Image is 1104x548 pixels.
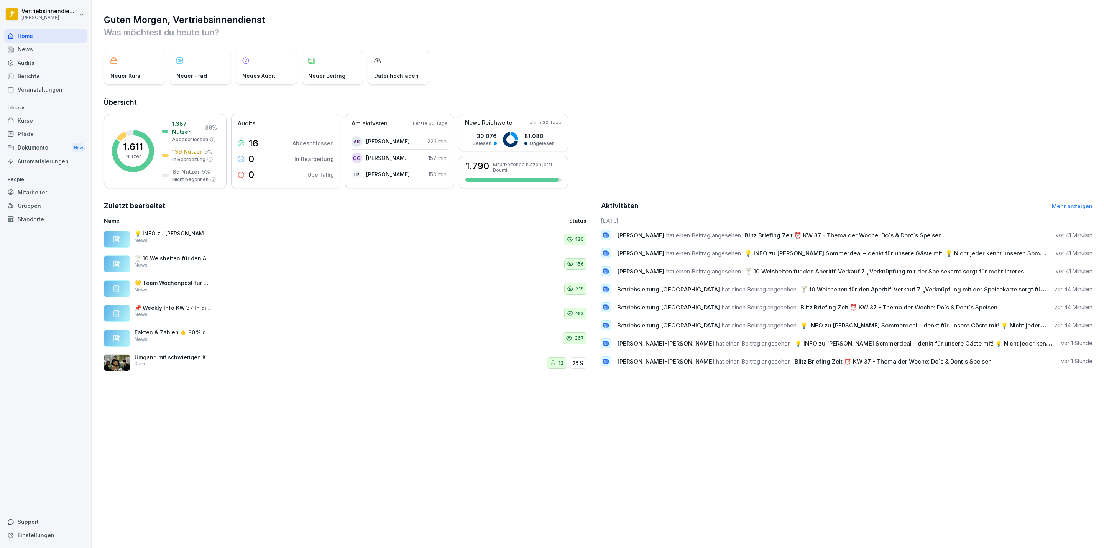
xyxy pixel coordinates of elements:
p: 1.387 Nutzer [172,120,203,136]
span: hat einen Beitrag angesehen [722,304,797,311]
span: hat einen Beitrag angesehen [722,286,797,293]
p: 0 [248,155,254,164]
div: Support [4,515,87,528]
p: Was möchtest du heute tun? [104,26,1092,38]
a: 💡 INFO zu [PERSON_NAME] Sommerdeal – denkt für unsere Gäste mit! 💡 Nicht jeder kennt unseren Somm... [104,227,596,252]
p: Fakten & Zahlen 👉 80 % der Gäste entscheiden nach dem Service, ob sie wiederkommen – nicht nur na... [135,329,211,336]
img: ibmq16c03v2u1873hyb2ubud.png [104,354,130,371]
span: hat einen Beitrag angesehen [666,232,741,239]
p: Letzte 30 Tage [527,119,562,126]
a: Standorte [4,212,87,226]
span: [PERSON_NAME]-[PERSON_NAME] [617,358,714,365]
div: CG [352,153,362,163]
span: Blitz Briefing Zeit ⏰ KW 37 - Thema der Woche: Do´s & Dont´s Speisen [795,358,992,365]
a: Einstellungen [4,528,87,542]
span: hat einen Beitrag angesehen [666,268,741,275]
p: 12 [559,359,563,367]
span: hat einen Beitrag angesehen [722,322,797,329]
p: 86 % [205,123,217,132]
p: Letzte 30 Tage [413,120,448,127]
p: Vertriebsinnendienst [21,8,77,15]
p: News [135,237,148,244]
p: 9 % [204,148,213,156]
p: 30.076 [472,132,497,140]
p: vor 1 Stunde [1061,339,1092,347]
a: DokumenteNew [4,141,87,155]
span: [PERSON_NAME] [617,268,664,275]
p: Gelesen [472,140,491,147]
p: vor 44 Minuten [1054,285,1092,293]
p: 💡 INFO zu [PERSON_NAME] Sommerdeal – denkt für unsere Gäste mit! 💡 Nicht jeder kennt unseren Somm... [135,230,211,237]
p: Nicht begonnen [172,176,209,183]
p: Library [4,102,87,114]
span: hat einen Beitrag angesehen [716,358,791,365]
p: Abgeschlossen [292,139,334,147]
div: AK [352,136,362,147]
p: Abgeschlossen [172,136,208,143]
p: vor 44 Minuten [1054,303,1092,311]
a: Automatisierungen [4,155,87,168]
p: 💛 Team Wochenpost für KW 37 💛 Die Wochenpost ist da – reinschauen! 👀 😊 [135,280,211,286]
a: 🍸 10 Weisheiten für den Aperitif-Verkauf 7. „Verknüpfung mit der Speisekarte sorgt für mehr Inter... [104,252,596,277]
span: 🍸 10 Weisheiten für den Aperitif-Verkauf 7. „Verknüpfung mit der Speisekarte sorgt für mehr Interes [745,268,1024,275]
p: [PERSON_NAME] [366,137,410,145]
p: 157 min. [428,154,448,162]
a: Berichte [4,69,87,83]
p: vor 1 Stunde [1061,357,1092,365]
p: vor 41 Minuten [1056,267,1092,275]
h2: Übersicht [104,97,1092,108]
p: 📌 Weekly Info KW 37 In dieser Ausgabe findest wichtige Änderungen, Updates und Infos für Woche. S... [135,304,211,311]
a: News [4,43,87,56]
a: Veranstaltungen [4,83,87,96]
p: 16 [248,139,258,148]
p: 75% [573,359,584,367]
h2: Zuletzt bearbeitet [104,201,596,211]
p: Neuer Pfad [176,72,207,80]
a: 💛 Team Wochenpost für KW 37 💛 Die Wochenpost ist da – reinschauen! 👀 😊News319 [104,276,596,301]
p: [PERSON_NAME] [366,170,410,178]
p: vor 44 Minuten [1054,321,1092,329]
p: Audits [238,119,255,128]
p: Am aktivsten [352,119,388,128]
h3: 1.790 [465,161,489,171]
p: 223 min. [427,137,448,145]
a: Umgang mit schwierigen KundenKurs1275% [104,351,596,376]
h2: Aktivitäten [601,201,639,211]
a: Kurse [4,114,87,127]
p: Mitarbeitende nutzen jetzt Bounti [493,161,562,173]
p: News [135,311,148,318]
p: vor 41 Minuten [1056,249,1092,257]
span: Blitz Briefing Zeit ⏰ KW 37 - Thema der Woche: Do´s & Dont´s Speisen [800,304,997,311]
p: 163 [576,310,584,318]
p: Neues Audit [242,72,275,80]
div: Pfade [4,127,87,141]
span: Blitz Briefing Zeit ⏰ KW 37 - Thema der Woche: Do´s & Dont´s Speisen [745,232,942,239]
p: 130 [575,235,584,243]
p: 156 [576,260,584,268]
p: Name [104,217,419,225]
a: Audits [4,56,87,69]
p: Nutzer [126,153,141,160]
span: Betriebsleitung [GEOGRAPHIC_DATA] [617,304,720,311]
p: 319 [576,285,584,293]
a: Home [4,29,87,43]
a: Gruppen [4,199,87,212]
p: vor 41 Minuten [1056,231,1092,239]
div: LP [352,169,362,180]
p: In Bearbeitung [294,155,334,163]
span: Betriebsleitung [GEOGRAPHIC_DATA] [617,322,720,329]
h6: [DATE] [601,217,1093,225]
span: [PERSON_NAME]-[PERSON_NAME] [617,340,714,347]
p: [PERSON_NAME] [PERSON_NAME] [366,154,410,162]
span: hat einen Beitrag angesehen [716,340,791,347]
p: Ungelesen [530,140,555,147]
a: Mitarbeiter [4,186,87,199]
